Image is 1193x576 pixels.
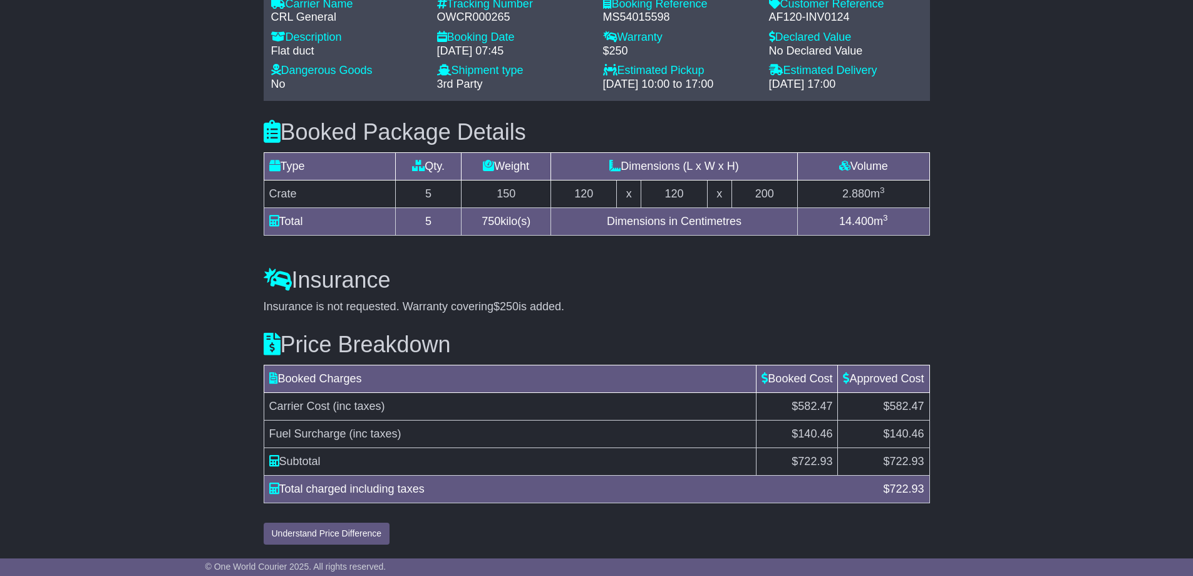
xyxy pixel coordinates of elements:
[264,268,930,293] h3: Insurance
[889,483,924,495] span: 722.93
[264,300,930,314] div: Insurance is not requested. Warranty covering is added.
[757,448,838,475] td: $
[603,45,757,58] div: $250
[482,215,500,228] span: 750
[603,64,757,78] div: Estimated Pickup
[769,78,922,92] div: [DATE] 17:00
[462,153,551,181] td: Weight
[769,11,922,24] div: AF120-INV0124
[880,186,885,195] sup: 3
[437,78,483,90] span: 3rd Party
[769,64,922,78] div: Estimated Delivery
[437,11,591,24] div: OWCR000265
[641,181,707,208] td: 120
[792,427,832,440] span: $140.46
[395,153,461,181] td: Qty.
[271,45,425,58] div: Flat duct
[264,208,395,236] td: Total
[603,31,757,45] div: Warranty
[264,332,930,357] h3: Price Breakdown
[205,562,386,572] span: © One World Courier 2025. All rights reserved.
[707,181,731,208] td: x
[769,31,922,45] div: Declared Value
[877,481,930,498] div: $
[462,181,551,208] td: 150
[839,215,874,228] span: 14.400
[271,78,286,90] span: No
[797,208,929,236] td: m
[757,365,838,392] td: Booked Cost
[269,400,330,412] span: Carrier Cost
[263,481,877,498] div: Total charged including taxes
[264,365,757,392] td: Booked Charges
[769,45,922,58] div: No Declared Value
[269,427,346,440] span: Fuel Surcharge
[437,64,591,78] div: Shipment type
[395,208,461,236] td: 5
[493,300,519,313] span: $250
[883,213,888,223] sup: 3
[792,400,832,412] span: $582.47
[883,427,924,440] span: $140.46
[797,153,929,181] td: Volume
[798,455,832,468] span: 722.93
[797,181,929,208] td: m
[551,181,617,208] td: 120
[462,208,551,236] td: kilo(s)
[437,45,591,58] div: [DATE] 07:45
[271,31,425,45] div: Description
[271,11,425,24] div: CRL General
[264,448,757,475] td: Subtotal
[617,181,641,208] td: x
[264,153,395,181] td: Type
[551,153,798,181] td: Dimensions (L x W x H)
[264,181,395,208] td: Crate
[271,64,425,78] div: Dangerous Goods
[551,208,798,236] td: Dimensions in Centimetres
[264,120,930,145] h3: Booked Package Details
[731,181,797,208] td: 200
[603,78,757,92] div: [DATE] 10:00 to 17:00
[264,523,390,545] button: Understand Price Difference
[838,365,929,392] td: Approved Cost
[842,187,870,200] span: 2.880
[889,455,924,468] span: 722.93
[838,448,929,475] td: $
[883,400,924,412] span: $582.47
[395,181,461,208] td: 5
[437,31,591,45] div: Booking Date
[333,400,385,412] span: (inc taxes)
[349,427,401,440] span: (inc taxes)
[603,11,757,24] div: MS54015598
